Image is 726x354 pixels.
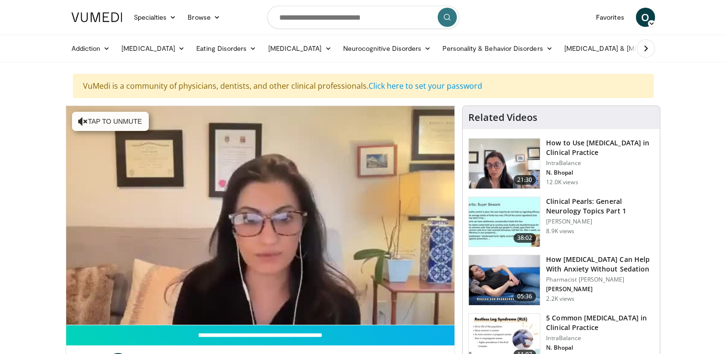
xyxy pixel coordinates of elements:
p: N. Bhopal [546,169,654,177]
h4: Related Videos [468,112,537,123]
p: N. Bhopal [546,344,654,352]
p: 2.2K views [546,295,574,303]
p: IntraBalance [546,334,654,342]
div: VuMedi is a community of physicians, dentists, and other clinical professionals. [73,74,654,98]
a: [MEDICAL_DATA] [262,39,337,58]
a: 21:30 How to Use [MEDICAL_DATA] in Clinical Practice IntraBalance N. Bhopal 12.0K views [468,138,654,189]
p: 12.0K views [546,178,578,186]
a: Personality & Behavior Disorders [437,39,558,58]
h3: How [MEDICAL_DATA] Can Help With Anxiety Without Sedation [546,255,654,274]
video-js: Video Player [66,106,455,325]
img: VuMedi Logo [71,12,122,22]
span: 21:30 [513,175,536,185]
a: Neurocognitive Disorders [337,39,437,58]
img: 7bfe4765-2bdb-4a7e-8d24-83e30517bd33.150x105_q85_crop-smart_upscale.jpg [469,255,540,305]
p: [PERSON_NAME] [546,218,654,225]
button: Tap to unmute [72,112,149,131]
a: 38:02 Clinical Pearls: General Neurology Topics Part 1 [PERSON_NAME] 8.9K views [468,197,654,248]
p: [PERSON_NAME] [546,285,654,293]
a: [MEDICAL_DATA] [116,39,190,58]
a: Specialties [128,8,182,27]
a: 05:36 How [MEDICAL_DATA] Can Help With Anxiety Without Sedation Pharmacist [PERSON_NAME] [PERSON_... [468,255,654,306]
img: 91ec4e47-6cc3-4d45-a77d-be3eb23d61cb.150x105_q85_crop-smart_upscale.jpg [469,197,540,247]
a: Eating Disorders [190,39,262,58]
a: Click here to set your password [369,81,482,91]
span: 05:36 [513,292,536,301]
h3: 5 Common [MEDICAL_DATA] in Clinical Practice [546,313,654,332]
a: Favorites [590,8,630,27]
input: Search topics, interventions [267,6,459,29]
h3: How to Use [MEDICAL_DATA] in Clinical Practice [546,138,654,157]
a: Addiction [66,39,116,58]
p: Pharmacist [PERSON_NAME] [546,276,654,283]
a: Browse [182,8,226,27]
span: 38:02 [513,233,536,243]
a: O [636,8,655,27]
a: [MEDICAL_DATA] & [MEDICAL_DATA] [559,39,696,58]
img: 662646f3-24dc-48fd-91cb-7f13467e765c.150x105_q85_crop-smart_upscale.jpg [469,139,540,189]
p: 8.9K views [546,227,574,235]
h3: Clinical Pearls: General Neurology Topics Part 1 [546,197,654,216]
p: IntraBalance [546,159,654,167]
